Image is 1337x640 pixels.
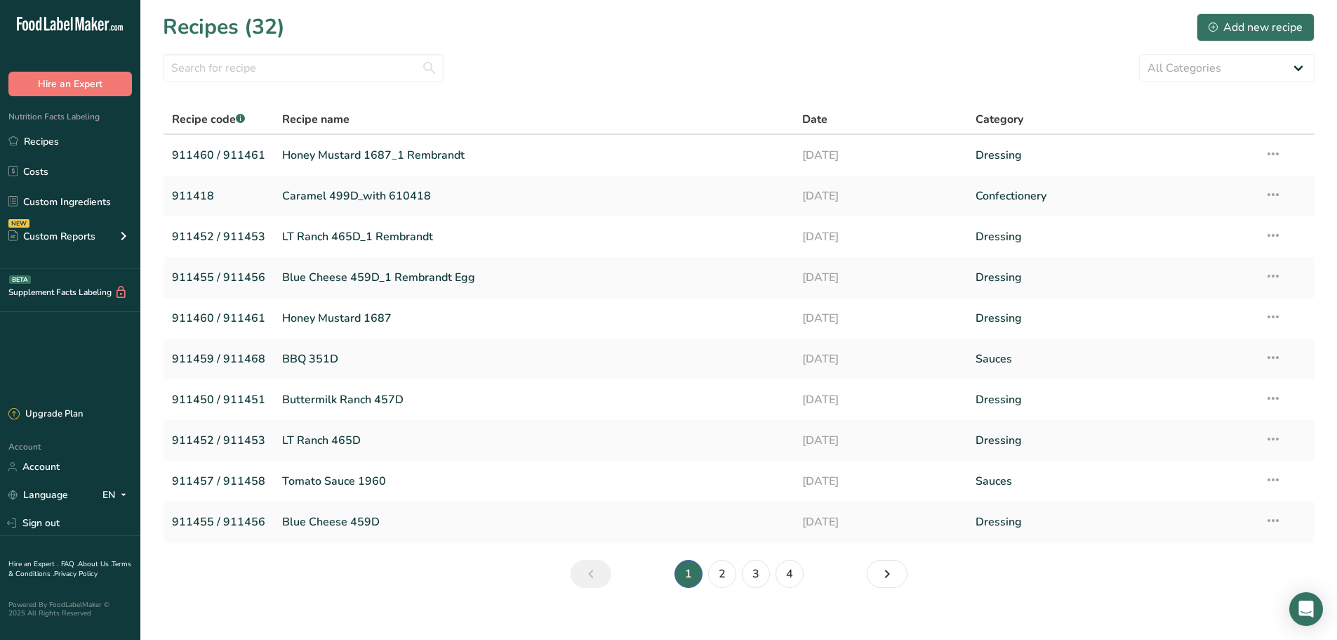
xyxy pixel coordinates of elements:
[172,141,265,170] a: 911460 / 911461
[172,507,265,537] a: 911455 / 911456
[163,54,444,82] input: Search for recipe
[172,112,245,127] span: Recipe code
[802,385,959,414] a: [DATE]
[1289,592,1323,626] div: Open Intercom Messenger
[802,222,959,252] a: [DATE]
[976,507,1248,537] a: Dressing
[867,560,907,588] a: Next page
[976,426,1248,455] a: Dressing
[163,11,285,43] h1: Recipes (32)
[8,229,95,244] div: Custom Reports
[282,466,785,496] a: Tomato Sauce 1960
[976,141,1248,170] a: Dressing
[976,466,1248,496] a: Sauces
[282,141,785,170] a: Honey Mustard 1687_1 Rembrandt
[776,560,804,588] a: Page 4.
[976,263,1248,292] a: Dressing
[1209,19,1303,36] div: Add new recipe
[8,219,29,228] div: NEW
[61,559,78,569] a: FAQ .
[78,559,112,569] a: About Us .
[976,111,1023,128] span: Category
[802,141,959,170] a: [DATE]
[8,601,132,618] div: Powered By FoodLabelMaker © 2025 All Rights Reserved
[708,560,736,588] a: Page 2.
[172,344,265,374] a: 911459 / 911468
[802,303,959,333] a: [DATE]
[8,559,58,569] a: Hire an Expert .
[172,385,265,414] a: 911450 / 911451
[976,222,1248,252] a: Dressing
[102,487,132,504] div: EN
[976,385,1248,414] a: Dressing
[172,466,265,496] a: 911457 / 911458
[282,222,785,252] a: LT Ranch 465D_1 Rembrandt
[282,303,785,333] a: Honey Mustard 1687
[802,263,959,292] a: [DATE]
[172,303,265,333] a: 911460 / 911461
[8,559,131,579] a: Terms & Conditions .
[976,181,1248,211] a: Confectionery
[742,560,770,588] a: Page 3.
[54,569,98,579] a: Privacy Policy
[282,385,785,414] a: Buttermilk Ranch 457D
[802,507,959,537] a: [DATE]
[8,483,68,507] a: Language
[172,263,265,292] a: 911455 / 911456
[8,407,83,422] div: Upgrade Plan
[1197,13,1315,41] button: Add new recipe
[802,466,959,496] a: [DATE]
[976,344,1248,374] a: Sauces
[8,72,132,96] button: Hire an Expert
[9,275,31,284] div: BETA
[802,111,827,128] span: Date
[282,111,350,128] span: Recipe name
[976,303,1248,333] a: Dressing
[172,181,265,211] a: 911418
[172,222,265,252] a: 911452 / 911453
[802,426,959,455] a: [DATE]
[282,426,785,455] a: LT Ranch 465D
[282,507,785,537] a: Blue Cheese 459D
[172,426,265,455] a: 911452 / 911453
[571,560,611,588] a: Previous page
[282,181,785,211] a: Caramel 499D_with 610418
[282,344,785,374] a: BBQ 351D
[282,263,785,292] a: Blue Cheese 459D_1 Rembrandt Egg
[802,181,959,211] a: [DATE]
[802,344,959,374] a: [DATE]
